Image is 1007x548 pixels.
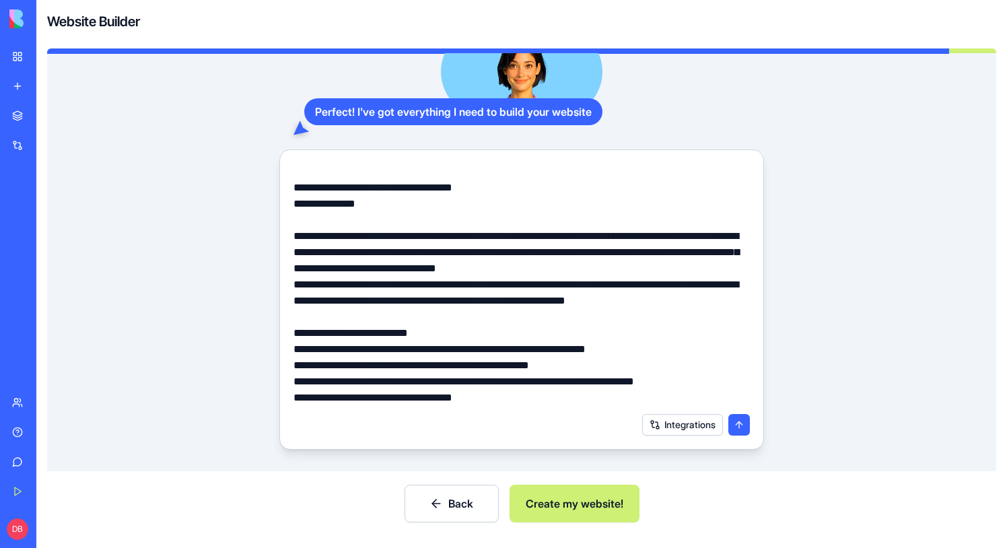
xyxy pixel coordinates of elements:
[642,414,723,436] button: Integrations
[405,485,499,522] button: Back
[9,9,93,28] img: logo
[7,518,28,540] span: DB
[510,485,639,522] button: Create my website!
[304,98,602,125] div: Perfect! I've got everything I need to build your website
[47,12,140,31] h4: Website Builder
